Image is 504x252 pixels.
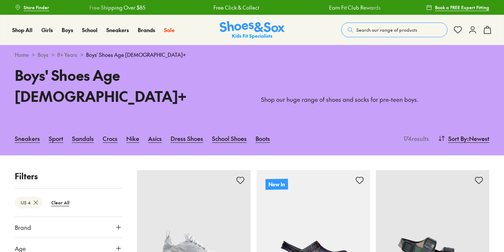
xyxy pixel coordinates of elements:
[164,26,175,34] a: Sale
[220,21,285,39] img: SNS_Logo_Responsive.svg
[106,26,129,34] a: Sneakers
[82,26,97,34] a: School
[467,134,489,143] span: : Newest
[126,130,139,146] a: Nike
[220,21,285,39] a: Shoes & Sox
[265,179,288,190] p: New In
[15,51,489,59] div: > > >
[86,51,186,59] span: Boys' Shoes Age [DEMOGRAPHIC_DATA]+
[326,4,377,11] a: Earn Fit Club Rewards
[15,217,122,238] button: Brand
[210,4,256,11] a: Free Click & Collect
[261,96,490,104] p: Shop our huge range of shoes and socks for pre-teen boys.
[15,130,40,146] a: Sneakers
[401,134,429,143] p: 174 results
[171,130,203,146] a: Dress Shoes
[12,26,32,34] a: Shop All
[15,65,243,107] h1: Boys' Shoes Age [DEMOGRAPHIC_DATA]+
[57,51,77,59] a: 8+ Years
[148,130,162,146] a: Asics
[15,51,29,59] a: Home
[86,4,142,11] a: Free Shipping Over $85
[62,26,73,34] a: Boys
[49,130,63,146] a: Sport
[45,196,75,209] btn: Clear All
[138,26,155,34] a: Brands
[41,26,53,34] a: Girls
[15,197,42,208] btn: US 4
[356,27,417,33] span: Search our range of products
[212,130,247,146] a: School Shoes
[438,130,489,146] button: Sort By:Newest
[15,170,122,182] p: Filters
[435,4,489,11] span: Book a FREE Expert Fitting
[24,4,49,11] span: Store Finder
[15,1,49,14] a: Store Finder
[15,223,31,232] span: Brand
[256,130,270,146] a: Boots
[72,130,94,146] a: Sandals
[448,134,467,143] span: Sort By
[341,23,448,37] button: Search our range of products
[103,130,117,146] a: Crocs
[426,1,489,14] a: Book a FREE Expert Fitting
[38,51,48,59] a: Boys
